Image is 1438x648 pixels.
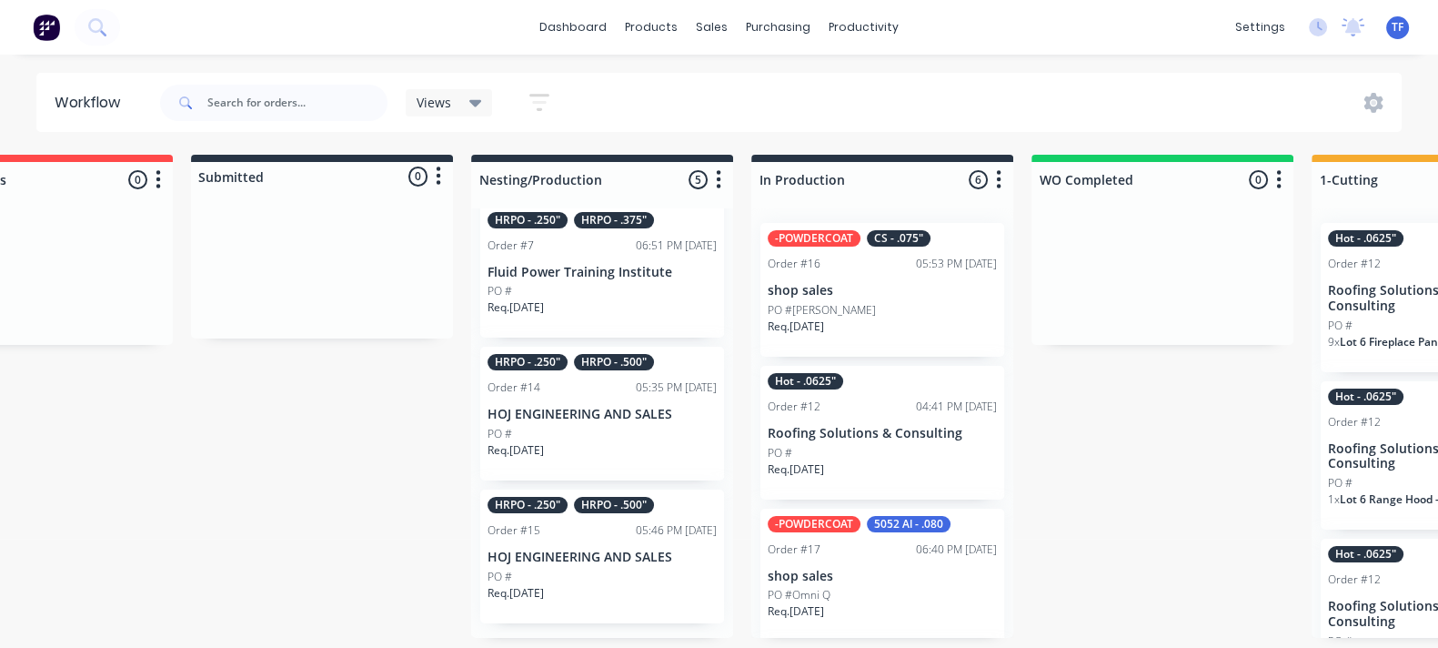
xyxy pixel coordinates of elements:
[760,509,1004,643] div: -POWDERCOAT5052 Al - .080Order #1706:40 PM [DATE]shop salesPO #Omni QReq.[DATE]
[1328,318,1353,334] p: PO #
[1328,334,1340,349] span: 9 x
[33,14,60,41] img: Factory
[768,587,830,603] p: PO #Omni Q
[1392,19,1403,35] span: TF
[636,522,717,539] div: 05:46 PM [DATE]
[480,347,724,481] div: HRPO - .250"HRPO - .500"Order #1405:35 PM [DATE]HOJ ENGINEERING AND SALESPO #Req.[DATE]
[1328,230,1403,247] div: Hot - .0625"
[488,426,512,442] p: PO #
[417,93,451,112] span: Views
[636,380,717,396] div: 05:35 PM [DATE]
[488,522,540,539] div: Order #15
[768,426,997,441] p: Roofing Solutions & Consulting
[768,461,824,478] p: Req. [DATE]
[768,256,820,272] div: Order #16
[488,299,544,316] p: Req. [DATE]
[768,373,843,390] div: Hot - .0625"
[1328,475,1353,491] p: PO #
[55,92,129,114] div: Workflow
[820,14,908,41] div: productivity
[488,497,568,513] div: HRPO - .250"
[1328,389,1403,405] div: Hot - .0625"
[768,542,820,558] div: Order #17
[916,542,997,558] div: 06:40 PM [DATE]
[488,238,534,254] div: Order #7
[574,497,654,513] div: HRPO - .500"
[574,354,654,370] div: HRPO - .500"
[574,212,654,228] div: HRPO - .375"
[687,14,737,41] div: sales
[768,399,820,415] div: Order #12
[760,366,1004,500] div: Hot - .0625"Order #1204:41 PM [DATE]Roofing Solutions & ConsultingPO #Req.[DATE]
[1328,491,1340,507] span: 1 x
[488,569,512,585] p: PO #
[768,603,824,620] p: Req. [DATE]
[768,569,997,584] p: shop sales
[768,302,876,319] p: PO #[PERSON_NAME]
[867,230,930,247] div: CS - .075"
[916,399,997,415] div: 04:41 PM [DATE]
[488,585,544,602] p: Req. [DATE]
[1328,256,1381,272] div: Order #12
[488,354,568,370] div: HRPO - .250"
[1226,14,1294,41] div: settings
[616,14,687,41] div: products
[768,445,792,461] p: PO #
[1328,572,1381,588] div: Order #12
[207,85,387,121] input: Search for orders...
[867,516,950,532] div: 5052 Al - .080
[1328,414,1381,430] div: Order #12
[768,283,997,299] p: shop sales
[488,407,717,422] p: HOJ ENGINEERING AND SALES
[488,283,512,299] p: PO #
[488,265,717,280] p: Fluid Power Training Institute
[768,319,824,335] p: Req. [DATE]
[488,380,540,396] div: Order #14
[1328,546,1403,562] div: Hot - .0625"
[530,14,616,41] a: dashboard
[480,114,724,339] div: HRPO - .250"HRPO - .375"Order #706:51 PM [DATE]Fluid Power Training InstitutePO #Req.[DATE]
[480,490,724,623] div: HRPO - .250"HRPO - .500"Order #1505:46 PM [DATE]HOJ ENGINEERING AND SALESPO #Req.[DATE]
[488,442,544,459] p: Req. [DATE]
[636,238,717,254] div: 06:51 PM [DATE]
[488,212,568,228] div: HRPO - .250"
[760,223,1004,357] div: -POWDERCOATCS - .075"Order #1605:53 PM [DATE]shop salesPO #[PERSON_NAME]Req.[DATE]
[737,14,820,41] div: purchasing
[488,550,717,565] p: HOJ ENGINEERING AND SALES
[768,516,860,532] div: -POWDERCOAT
[768,230,860,247] div: -POWDERCOAT
[916,256,997,272] div: 05:53 PM [DATE]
